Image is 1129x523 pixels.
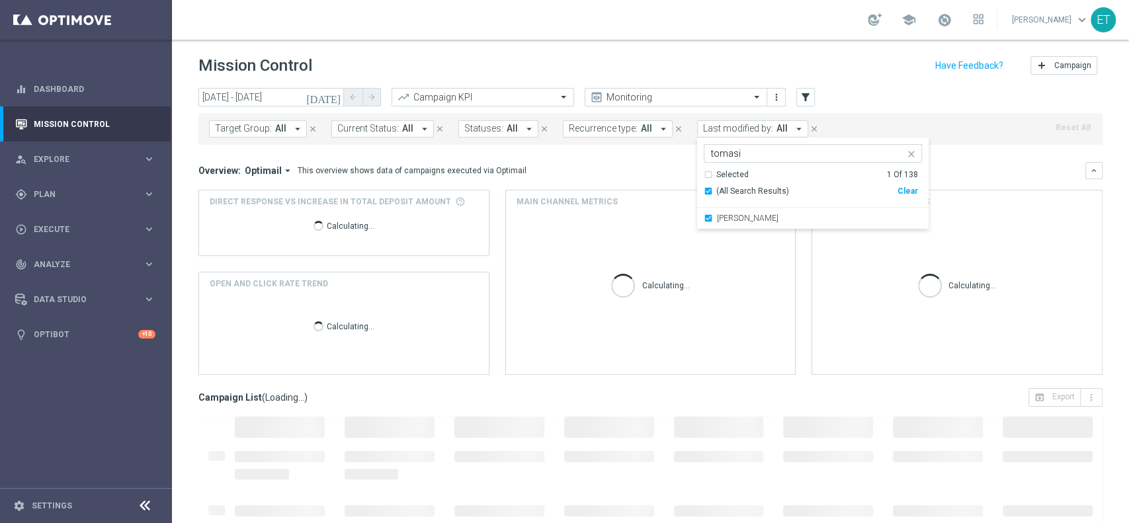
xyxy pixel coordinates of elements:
h3: Campaign List [198,391,308,403]
span: Last modified by: [703,123,773,134]
p: Calculating... [948,278,996,291]
span: Target Group: [215,123,272,134]
i: preview [590,91,603,104]
button: Optimail arrow_drop_down [241,165,298,177]
div: Plan [15,188,143,200]
div: ET [1091,7,1116,32]
i: keyboard_arrow_right [143,188,155,200]
span: All [275,123,286,134]
button: gps_fixed Plan keyboard_arrow_right [15,189,156,200]
ng-select: Monitoring [585,88,767,106]
button: Last modified by: All arrow_drop_down [697,120,808,138]
i: add [1036,60,1047,71]
button: close [307,122,319,136]
label: [PERSON_NAME] [717,214,778,222]
input: Have Feedback? [935,61,1003,70]
span: Execute [34,225,143,233]
i: close [906,149,917,159]
i: lightbulb [15,329,27,341]
span: All [776,123,788,134]
span: All [507,123,518,134]
button: equalizer Dashboard [15,84,156,95]
i: open_in_browser [1034,392,1045,403]
button: play_circle_outline Execute keyboard_arrow_right [15,224,156,235]
span: All [402,123,413,134]
span: Loading... [265,391,304,403]
i: person_search [15,153,27,165]
i: close [435,124,444,134]
button: person_search Explore keyboard_arrow_right [15,154,156,165]
button: add Campaign [1030,56,1097,75]
i: arrow_back [349,93,358,102]
i: arrow_drop_down [292,123,304,135]
button: close [905,146,915,157]
div: Analyze [15,259,143,270]
ng-select: Elisa Tomasi [697,144,929,229]
i: keyboard_arrow_right [143,153,155,165]
button: Recurrence type: All arrow_drop_down [563,120,673,138]
button: close [538,122,550,136]
button: Target Group: All arrow_drop_down [209,120,307,138]
div: Execute [15,223,143,235]
i: close [308,124,317,134]
span: Statuses: [464,123,503,134]
span: Direct Response VS Increase In Total Deposit Amount [210,196,451,208]
span: Current Status: [337,123,399,134]
div: +10 [138,330,155,339]
button: close [434,122,446,136]
p: Calculating... [642,278,689,291]
div: Data Studio [15,294,143,305]
i: more_vert [1086,392,1097,403]
button: close [808,122,820,136]
button: lightbulb Optibot +10 [15,329,156,340]
span: Data Studio [34,296,143,303]
h4: OPEN AND CLICK RATE TREND [210,278,328,290]
h1: Mission Control [198,56,312,75]
span: school [901,13,916,27]
span: Explore [34,155,143,163]
button: Data Studio keyboard_arrow_right [15,294,156,305]
div: Elisa Tomasi [704,208,922,229]
i: settings [13,500,25,512]
div: 1 Of 138 [887,169,918,181]
a: Settings [32,502,72,510]
p: Calculating... [327,219,374,231]
button: Statuses: All arrow_drop_down [458,120,538,138]
button: Current Status: All arrow_drop_down [331,120,434,138]
i: arrow_drop_down [657,123,669,135]
i: keyboard_arrow_down [1089,166,1099,175]
div: Optibot [15,317,155,352]
i: keyboard_arrow_right [143,293,155,305]
i: filter_alt [800,91,812,103]
span: All [641,123,652,134]
button: arrow_forward [362,88,381,106]
span: Plan [34,190,143,198]
div: Mission Control [15,119,156,130]
i: trending_up [397,91,410,104]
input: Select date range [198,88,344,106]
ng-dropdown-panel: Options list [697,169,929,229]
span: (All Search Results) [716,186,789,197]
h4: Main channel metrics [517,196,618,208]
i: equalizer [15,83,27,95]
i: close [810,124,819,134]
i: arrow_drop_down [282,165,294,177]
button: arrow_back [344,88,362,106]
div: track_changes Analyze keyboard_arrow_right [15,259,156,270]
button: more_vert [770,89,783,105]
span: Campaign [1054,61,1091,70]
ng-select: Campaign KPI [392,88,574,106]
span: keyboard_arrow_down [1075,13,1089,27]
i: keyboard_arrow_right [143,258,155,270]
span: Recurrence type: [569,123,638,134]
div: Dashboard [15,71,155,106]
i: more_vert [771,92,782,102]
h3: Overview: [198,165,241,177]
div: Mission Control [15,106,155,141]
button: keyboard_arrow_down [1085,162,1103,179]
button: [DATE] [304,88,344,108]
